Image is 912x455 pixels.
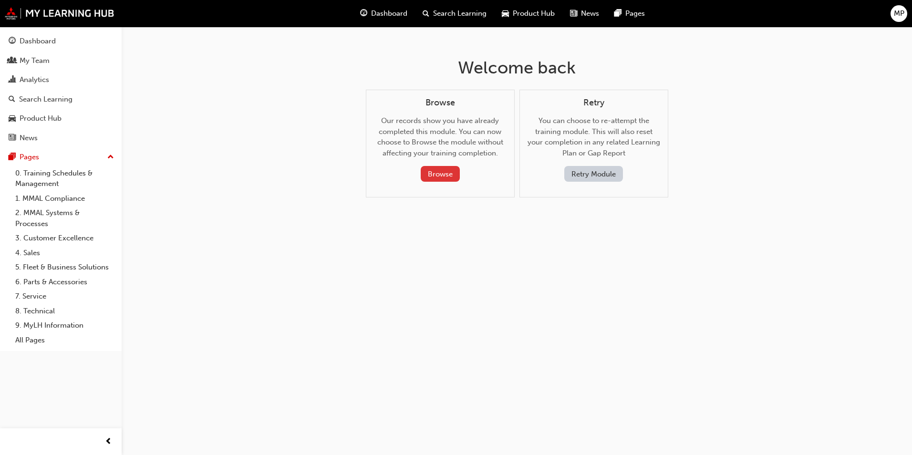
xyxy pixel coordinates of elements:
div: Analytics [20,74,49,85]
a: 5. Fleet & Business Solutions [11,260,118,275]
a: News [4,129,118,147]
h4: Browse [374,98,507,108]
span: car-icon [9,114,16,123]
span: Pages [625,8,645,19]
div: Product Hub [20,113,62,124]
button: Retry Module [564,166,623,182]
a: car-iconProduct Hub [494,4,562,23]
h1: Welcome back [366,57,668,78]
span: Search Learning [433,8,487,19]
div: News [20,133,38,144]
span: news-icon [9,134,16,143]
a: My Team [4,52,118,70]
span: people-icon [9,57,16,65]
a: Product Hub [4,110,118,127]
div: You can choose to re-attempt the training module. This will also reset your completion in any rel... [528,98,660,182]
img: mmal [5,7,114,20]
a: 3. Customer Excellence [11,231,118,246]
a: All Pages [11,333,118,348]
a: Dashboard [4,32,118,50]
span: car-icon [502,8,509,20]
a: 1. MMAL Compliance [11,191,118,206]
span: pages-icon [614,8,622,20]
h4: Retry [528,98,660,108]
div: My Team [20,55,50,66]
div: Pages [20,152,39,163]
a: guage-iconDashboard [352,4,415,23]
span: MP [894,8,904,19]
button: DashboardMy TeamAnalyticsSearch LearningProduct HubNews [4,31,118,148]
a: 4. Sales [11,246,118,260]
span: Dashboard [371,8,407,19]
a: Analytics [4,71,118,89]
a: 7. Service [11,289,118,304]
span: News [581,8,599,19]
a: pages-iconPages [607,4,653,23]
a: 6. Parts & Accessories [11,275,118,290]
span: search-icon [423,8,429,20]
a: 2. MMAL Systems & Processes [11,206,118,231]
span: guage-icon [9,37,16,46]
div: Our records show you have already completed this module. You can now choose to Browse the module ... [374,98,507,182]
span: pages-icon [9,153,16,162]
span: guage-icon [360,8,367,20]
button: MP [891,5,907,22]
a: Search Learning [4,91,118,108]
span: up-icon [107,151,114,164]
a: search-iconSearch Learning [415,4,494,23]
a: 0. Training Schedules & Management [11,166,118,191]
button: Pages [4,148,118,166]
span: news-icon [570,8,577,20]
a: news-iconNews [562,4,607,23]
a: 9. MyLH Information [11,318,118,333]
div: Dashboard [20,36,56,47]
div: Search Learning [19,94,73,105]
span: prev-icon [105,436,112,448]
span: Product Hub [513,8,555,19]
span: chart-icon [9,76,16,84]
span: search-icon [9,95,15,104]
button: Browse [421,166,460,182]
a: 8. Technical [11,304,118,319]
